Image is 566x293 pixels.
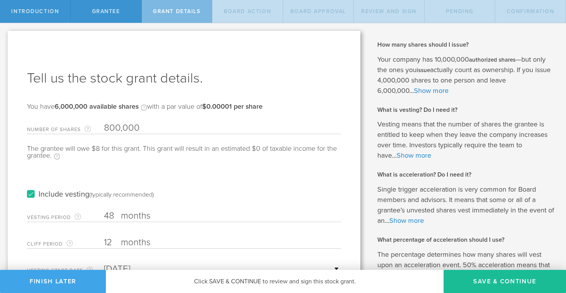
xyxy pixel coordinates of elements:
input: Required [104,263,341,275]
span: Grantee [92,8,120,15]
a: Show more [389,216,424,225]
span: Pending [446,8,474,15]
p: Your company has 10,000,000 —but only the ones you actually count as ownership. If you issue 4,00... [377,54,555,96]
p: Vesting means that the number of shares the grantee is entitled to keep when they leave the compa... [377,119,555,161]
label: Vesting Period [27,213,104,222]
span: Board Approval [290,8,346,15]
a: Show more [397,151,431,160]
label: Include vesting [27,190,154,199]
label: Vesting Start Date [27,266,104,275]
span: Board Action [224,8,271,15]
h2: What percentage of acceleration should I use? [377,236,555,244]
span: Confirmation [507,8,554,15]
label: Number of Shares [27,125,104,134]
h2: What is acceleration? Do I need it? [377,170,555,179]
span: Introduction [11,8,59,15]
b: issue [417,67,430,74]
a: Show more [414,86,449,95]
h2: What is vesting? Do I need it? [377,106,555,114]
div: The grantee will owe $8 for this grant. This grant will result in an estimated $0 of taxable inco... [27,145,341,167]
label: months [121,237,198,250]
div: Click SAVE & CONTINUE to review and sign this stock grant. [106,270,444,293]
p: The percentage determines how many shares will vest upon an acceleration event. 50% acceleration ... [377,249,555,291]
b: 6,000,000 available shares [55,102,139,111]
div: You have [27,103,263,118]
span: Review and Sign [361,8,417,15]
b: authorized shares [469,56,516,63]
label: Cliff Period [27,239,104,248]
h2: How many shares should I issue? [377,40,555,49]
input: Number of months [104,237,341,248]
input: Number of months [104,210,341,222]
input: Required [104,122,341,134]
label: months [121,210,198,223]
b: $0.00001 per share [202,102,263,111]
h1: Tell us the stock grant details. [27,69,341,88]
iframe: Chat Widget [527,233,566,270]
button: Save & Continue [444,270,566,293]
div: (typically recommended) [89,191,154,199]
span: with a par value of [147,102,263,111]
span: Grant Details [153,8,201,15]
p: Single trigger acceleration is very common for Board members and advisors. It means that some or ... [377,184,555,226]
